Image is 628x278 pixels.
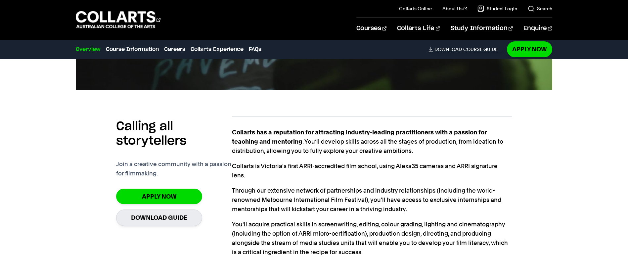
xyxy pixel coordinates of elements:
[232,186,512,214] p: Through our extensive network of partnerships and industry relationships (including the world-ren...
[451,18,513,39] a: Study Information
[116,119,232,148] h2: Calling all storytellers
[249,45,261,53] a: FAQs
[191,45,244,53] a: Collarts Experience
[528,5,552,12] a: Search
[106,45,159,53] a: Course Information
[397,18,440,39] a: Collarts Life
[523,18,552,39] a: Enquire
[116,209,202,226] a: Download Guide
[164,45,185,53] a: Careers
[399,5,432,12] a: Collarts Online
[477,5,517,12] a: Student Login
[232,162,512,180] p: Collarts is Victoria's first ARRI-accredited film school, using Alexa35 cameras and ARRI signatur...
[116,160,232,178] p: Join a creative community with a passion for filmmaking.
[507,41,552,57] a: Apply Now
[434,46,462,52] span: Download
[428,46,503,52] a: DownloadCourse Guide
[232,220,512,257] p: You'll acquire practical skills in screenwriting, editing, colour grading, lighting and cinematog...
[232,129,487,145] strong: Collarts has a reputation for attracting industry-leading practitioners with a passion for teachi...
[76,45,101,53] a: Overview
[232,128,512,156] p: . You’ll develop skills across all the stages of production, from ideation to distribution, allow...
[76,10,160,29] div: Go to homepage
[442,5,467,12] a: About Us
[356,18,386,39] a: Courses
[116,189,202,204] a: Apply Now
